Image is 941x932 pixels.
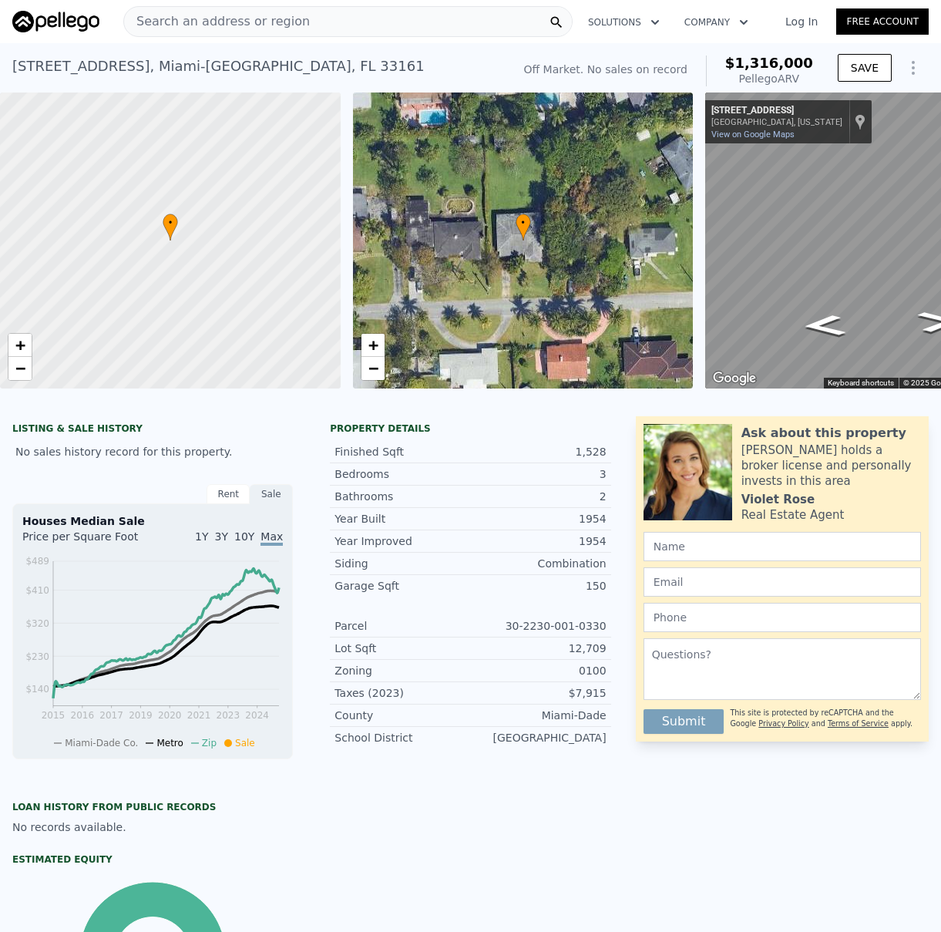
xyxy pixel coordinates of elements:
div: Real Estate Agent [741,507,845,523]
tspan: $489 [25,556,49,567]
span: 10Y [234,530,254,543]
div: Rent [207,484,250,504]
tspan: $230 [25,651,49,662]
span: Zip [202,738,217,749]
button: Submit [644,709,724,734]
button: Keyboard shortcuts [828,378,894,389]
div: 12,709 [470,641,606,656]
tspan: 2024 [245,710,269,721]
span: − [368,358,378,378]
div: Bedrooms [334,466,470,482]
span: Miami-Dade Co. [65,738,138,749]
a: Terms of Service [828,719,889,728]
img: Google [709,368,760,389]
div: [STREET_ADDRESS] [711,105,842,117]
div: 1,528 [470,444,606,459]
span: Metro [156,738,183,749]
button: SAVE [838,54,892,82]
tspan: $410 [25,585,49,596]
div: Loan history from public records [12,801,293,813]
a: Zoom out [361,357,385,380]
div: 1954 [470,533,606,549]
a: View on Google Maps [711,130,795,140]
div: Year Built [334,511,470,527]
div: Bathrooms [334,489,470,504]
span: 3Y [215,530,228,543]
div: [GEOGRAPHIC_DATA] [470,730,606,745]
div: 150 [470,578,606,594]
span: Search an address or region [124,12,310,31]
span: Sale [235,738,255,749]
div: 1954 [470,511,606,527]
div: Siding [334,556,470,571]
div: LISTING & SALE HISTORY [12,422,293,438]
div: Pellego ARV [725,71,813,86]
input: Name [644,532,921,561]
a: Log In [767,14,836,29]
div: This site is protected by reCAPTCHA and the Google and apply. [730,703,921,734]
div: Taxes (2023) [334,685,470,701]
div: Estimated Equity [12,853,293,866]
div: Ask about this property [741,424,906,442]
a: Open this area in Google Maps (opens a new window) [709,368,760,389]
a: Privacy Policy [758,719,808,728]
tspan: $140 [25,684,49,695]
tspan: 2020 [158,710,182,721]
button: Company [672,8,761,36]
div: Lot Sqft [334,641,470,656]
div: Sale [250,484,293,504]
div: Garage Sqft [334,578,470,594]
span: Max [260,530,283,546]
div: Year Improved [334,533,470,549]
div: [GEOGRAPHIC_DATA], [US_STATE] [711,117,842,127]
span: • [163,216,178,230]
div: School District [334,730,470,745]
div: Parcel [334,618,470,634]
div: • [163,214,178,241]
a: Free Account [836,8,929,35]
tspan: 2016 [71,710,95,721]
div: Combination [470,556,606,571]
button: Solutions [576,8,672,36]
div: Violet Rose [741,492,815,507]
div: No sales history record for this property. [12,438,293,466]
tspan: 2021 [187,710,211,721]
tspan: 2023 [217,710,240,721]
tspan: $320 [25,618,49,629]
tspan: 2019 [129,710,153,721]
div: Zoning [334,663,470,678]
div: No records available. [12,819,293,835]
div: 3 [470,466,606,482]
div: Miami-Dade [470,708,606,723]
div: $7,915 [470,685,606,701]
div: Houses Median Sale [22,513,283,529]
span: 1Y [195,530,208,543]
a: Zoom out [8,357,32,380]
div: 2 [470,489,606,504]
a: Zoom in [8,334,32,357]
div: County [334,708,470,723]
tspan: 2015 [42,710,66,721]
div: Price per Square Foot [22,529,153,553]
span: + [368,335,378,355]
img: Pellego [12,11,99,32]
div: Property details [330,422,610,435]
button: Show Options [898,52,929,83]
div: 0100 [470,663,606,678]
a: Show location on map [855,113,865,130]
span: + [15,335,25,355]
tspan: 2017 [99,710,123,721]
a: Zoom in [361,334,385,357]
div: 30-2230-001-0330 [470,618,606,634]
div: Finished Sqft [334,444,470,459]
input: Email [644,567,921,597]
path: Go West, NE 112th St [785,310,863,342]
span: − [15,358,25,378]
div: [STREET_ADDRESS] , Miami-[GEOGRAPHIC_DATA] , FL 33161 [12,56,425,77]
div: Off Market. No sales on record [524,62,687,77]
span: • [516,216,531,230]
div: • [516,214,531,241]
span: $1,316,000 [725,55,813,71]
div: [PERSON_NAME] holds a broker license and personally invests in this area [741,442,921,489]
input: Phone [644,603,921,632]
